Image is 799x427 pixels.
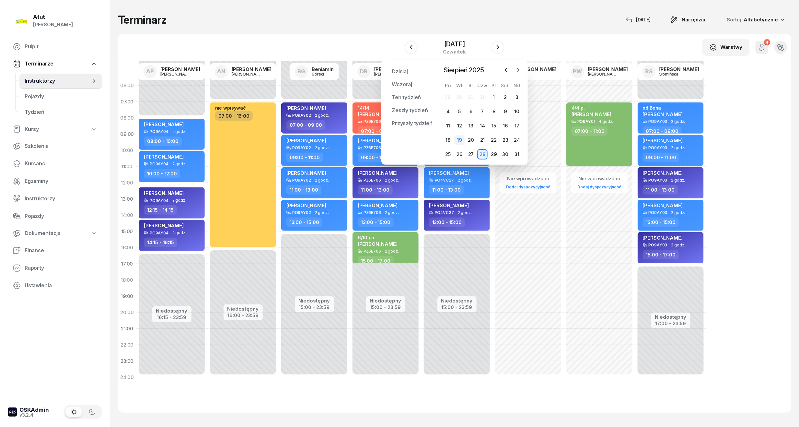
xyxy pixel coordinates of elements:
span: Sortuj [727,16,743,24]
div: 13:00 - 15:00 [286,218,322,227]
div: 9 [500,106,511,117]
a: Kursanci [8,156,102,172]
div: PO4VC27 [435,178,454,182]
div: [DATE] [443,41,466,47]
span: 2 godz. [671,243,685,247]
span: [PERSON_NAME] [144,154,184,160]
div: PO9AY03 [649,210,667,215]
button: Sortuj Alfabetycznie [719,13,791,27]
div: 13:00 [118,191,136,207]
div: Górski [312,72,334,76]
a: Instruktorzy [19,73,102,89]
div: [PERSON_NAME] [588,72,619,76]
div: Wt [454,83,465,88]
div: 30 [500,149,511,160]
span: DB [360,69,367,74]
div: 10 [512,106,522,117]
div: PO9AY02 [292,178,311,182]
div: [PERSON_NAME] [232,67,272,72]
div: Niedostępny [227,306,259,311]
a: Kursy [8,122,102,137]
span: [PERSON_NAME] [643,235,683,241]
div: 14/14 [358,105,398,111]
span: 2 godz. [315,178,329,183]
span: 2 godz. [315,113,329,118]
span: Pojazdy [25,212,97,220]
div: 22:00 [118,337,136,353]
div: 10:00 [118,142,136,159]
div: 20 [466,135,476,145]
div: 15 [489,121,499,131]
div: 5 [454,106,465,117]
button: Niedostępny15:00 - 23:59 [441,297,473,311]
div: 24:00 [118,369,136,385]
div: 10:00 - 12:00 [144,169,180,178]
div: 16 [500,121,511,131]
a: Instruktorzy [8,191,102,207]
a: Raporty [8,260,102,276]
div: 3 [512,92,522,102]
div: 21:00 [118,321,136,337]
div: [PERSON_NAME] [588,67,628,72]
div: Warstwy [710,43,743,52]
span: Kursanci [25,160,97,168]
button: [DATE] [620,13,657,26]
button: Narzędzia [665,13,712,26]
div: Czw [477,83,488,88]
a: PW[PERSON_NAME][PERSON_NAME] [566,63,633,80]
span: 2 godz. [671,178,685,183]
span: RS [645,69,653,74]
div: 11:00 - 13:00 [286,185,321,195]
div: od Bena [643,105,683,111]
span: [PERSON_NAME] [286,170,326,176]
div: PZ6E706 [364,210,381,215]
span: 2 godz. [385,178,399,183]
span: 2 godz. [315,210,329,215]
div: 14 [477,121,488,131]
div: PO9AY04 [150,231,168,235]
a: DB[PERSON_NAME][PERSON_NAME] [352,63,419,80]
a: Wczoraj [387,78,417,91]
div: 20:00 [118,304,136,321]
div: [PERSON_NAME] [160,72,191,76]
a: Przypnij [387,147,417,160]
div: PZ6E706 [364,119,381,124]
span: 2 godz. [458,178,472,183]
div: Atut [33,14,73,20]
div: PZ6E706 [364,249,381,253]
button: Niedostępny15:00 - 23:59 [370,297,401,311]
span: Tydzień [25,108,97,116]
span: 2 godz. [385,210,399,215]
div: PO9AY02 [292,113,311,117]
a: Pulpit [8,39,102,54]
a: AN[PERSON_NAME][PERSON_NAME] [210,63,277,80]
a: Zeszły tydzień [387,104,433,117]
span: [PERSON_NAME] [643,202,683,208]
span: [PERSON_NAME] [358,202,398,208]
div: [PERSON_NAME] [374,67,414,72]
a: Szkolenia [8,138,102,154]
span: 2 godz. [385,249,399,254]
div: PO9AY03 [649,178,667,182]
span: 2 godz. [671,146,685,150]
div: Nie wprowadzono [504,174,553,183]
div: 26 [454,149,465,160]
span: [PERSON_NAME] [358,241,398,247]
a: Egzaminy [8,173,102,189]
span: [PERSON_NAME] [358,111,398,117]
div: 2 [500,92,511,102]
h1: Terminarz [118,14,167,26]
span: [PERSON_NAME] [144,121,184,127]
span: Egzaminy [25,177,97,185]
span: [PERSON_NAME] [286,105,326,111]
button: Niedostępny16:15 - 23:59 [156,307,188,321]
span: 2 godz. [172,129,186,134]
span: AP [146,69,154,74]
div: PO9AY01 [577,119,595,124]
a: AP[PERSON_NAME][PERSON_NAME] [138,63,205,80]
span: [PERSON_NAME] [358,170,398,176]
div: 15:00 - 23:59 [441,303,473,310]
div: 31 [480,94,484,100]
span: 2 godz. [458,210,472,215]
a: Dzisiaj [387,65,413,78]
